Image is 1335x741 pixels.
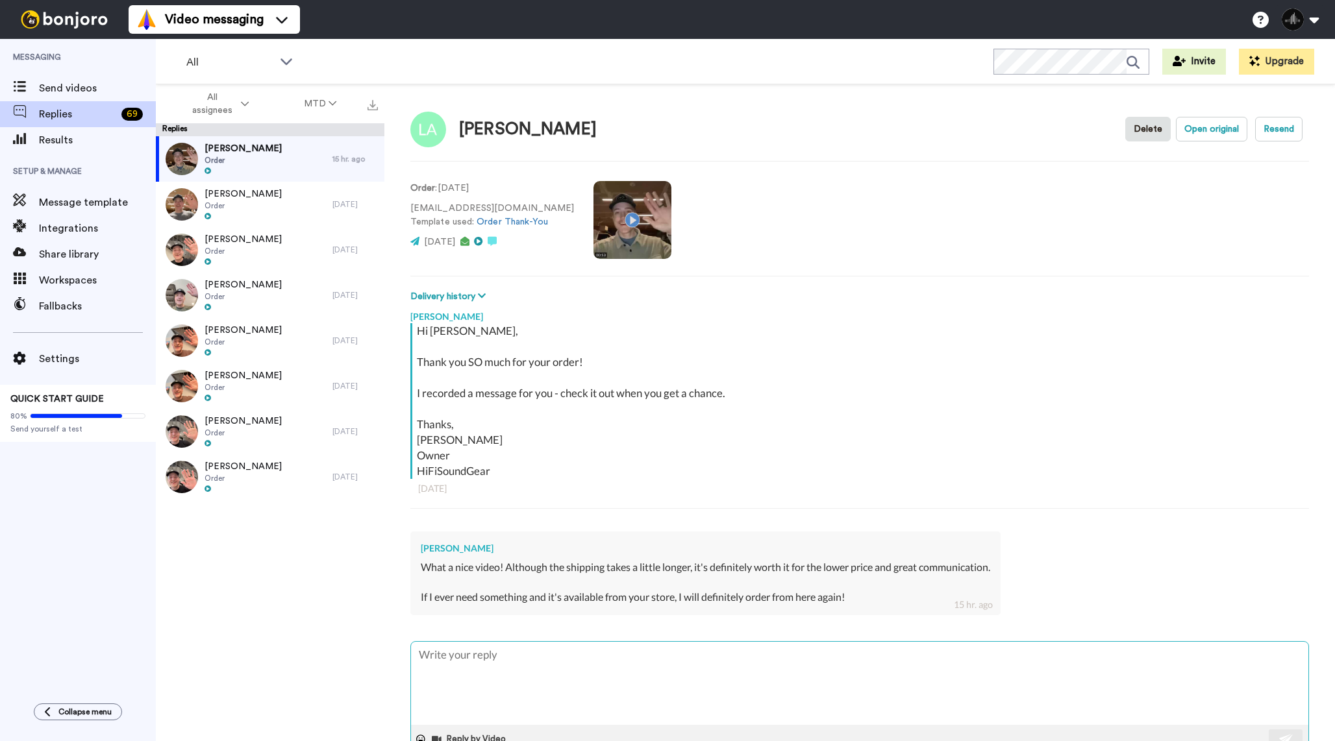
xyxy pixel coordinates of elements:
span: [PERSON_NAME] [205,233,282,246]
img: b64a30e5-50a6-4696-9e13-3067c30a5896-thumb.jpg [166,188,198,221]
span: Fallbacks [39,298,156,314]
img: cf88f0ee-ff97-4733-8529-736ae7a90826-thumb.jpg [166,279,198,311]
div: [DATE] [418,482,1301,495]
div: [DATE] [332,290,378,300]
span: Order [205,291,282,302]
img: f7c7495a-b2d0-42e7-916e-3a38916b15ce-thumb.jpg [166,324,198,357]
span: QUICK START GUIDE [10,395,104,404]
img: 5b18b1be-62a9-418c-8762-df2c077d939a-thumb.jpg [166,234,198,266]
img: vm-color.svg [136,9,157,30]
img: Image of LAURA A CASTILLO [410,112,446,147]
p: : [DATE] [410,182,574,195]
button: Collapse menu [34,703,122,720]
span: [PERSON_NAME] [205,142,282,155]
span: Order [205,473,282,483]
img: a64b7931-1891-4af5-9ec1-e563011aa9d0-thumb.jpg [166,370,198,402]
span: 80% [10,411,27,421]
span: All assignees [186,91,238,117]
span: Order [205,337,282,347]
p: [EMAIL_ADDRESS][DOMAIN_NAME] Template used: [410,202,574,229]
a: Order Thank-You [477,217,548,226]
span: Message template [39,195,156,210]
img: export.svg [368,100,378,110]
a: [PERSON_NAME]Order[DATE] [156,363,384,409]
span: Integrations [39,221,156,236]
div: [PERSON_NAME] [421,542,990,555]
a: [PERSON_NAME]Order[DATE] [156,409,384,454]
a: [PERSON_NAME]Order15 hr. ago [156,136,384,182]
button: Invite [1162,49,1226,75]
button: Export all results that match these filters now. [364,94,382,114]
img: bj-logo-header-white.svg [16,10,113,29]
div: 15 hr. ago [954,598,993,611]
span: Video messaging [165,10,264,29]
span: [PERSON_NAME] [205,278,282,291]
a: [PERSON_NAME]Order[DATE] [156,318,384,363]
button: Upgrade [1239,49,1314,75]
span: Send yourself a test [10,424,145,434]
img: f707a392-dd45-4e53-96f6-ab8fecb6827a-thumb.jpg [166,461,198,493]
button: Delete [1125,117,1171,141]
a: [PERSON_NAME]Order[DATE] [156,182,384,227]
span: All [186,55,273,70]
div: [DATE] [332,335,378,346]
span: Share library [39,247,156,262]
span: Send videos [39,80,156,96]
button: All assignees [158,86,277,122]
div: [DATE] [332,381,378,391]
span: Order [205,155,282,165]
div: [DATE] [332,245,378,255]
button: Delivery history [410,289,490,304]
div: 15 hr. ago [332,154,378,164]
span: Workspaces [39,273,156,288]
div: What a nice video! Although the shipping takes a little longer, it's definitely worth it for the ... [421,560,990,605]
div: [DATE] [332,472,378,482]
a: [PERSON_NAME]Order[DATE] [156,454,384,500]
span: Order [205,428,282,438]
span: Replies [39,106,116,122]
img: 2d9b3a63-8810-499b-9b97-3e419722967f-thumb.jpg [166,415,198,448]
span: Order [205,382,282,393]
button: Resend [1255,117,1303,141]
a: [PERSON_NAME]Order[DATE] [156,227,384,273]
div: [PERSON_NAME] [410,304,1309,323]
span: [PERSON_NAME] [205,324,282,337]
div: 69 [121,108,143,121]
span: Order [205,200,282,211]
strong: Order [410,184,435,193]
div: Replies [156,123,384,136]
div: [DATE] [332,426,378,437]
button: MTD [277,92,364,115]
span: Settings [39,351,156,367]
div: [PERSON_NAME] [459,120,597,139]
span: [PERSON_NAME] [205,369,282,382]
span: [DATE] [424,237,455,247]
img: a8d81722-cee6-447a-8634-960e93ca98c2-thumb.jpg [166,143,198,175]
span: [PERSON_NAME] [205,188,282,200]
span: [PERSON_NAME] [205,460,282,473]
div: [DATE] [332,199,378,210]
span: Collapse menu [58,707,112,717]
span: Order [205,246,282,256]
span: [PERSON_NAME] [205,415,282,428]
span: Results [39,132,156,148]
button: Open original [1176,117,1247,141]
a: [PERSON_NAME]Order[DATE] [156,273,384,318]
div: Hi [PERSON_NAME], Thank you SO much for your order! I recorded a message for you - check it out w... [417,323,1306,479]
